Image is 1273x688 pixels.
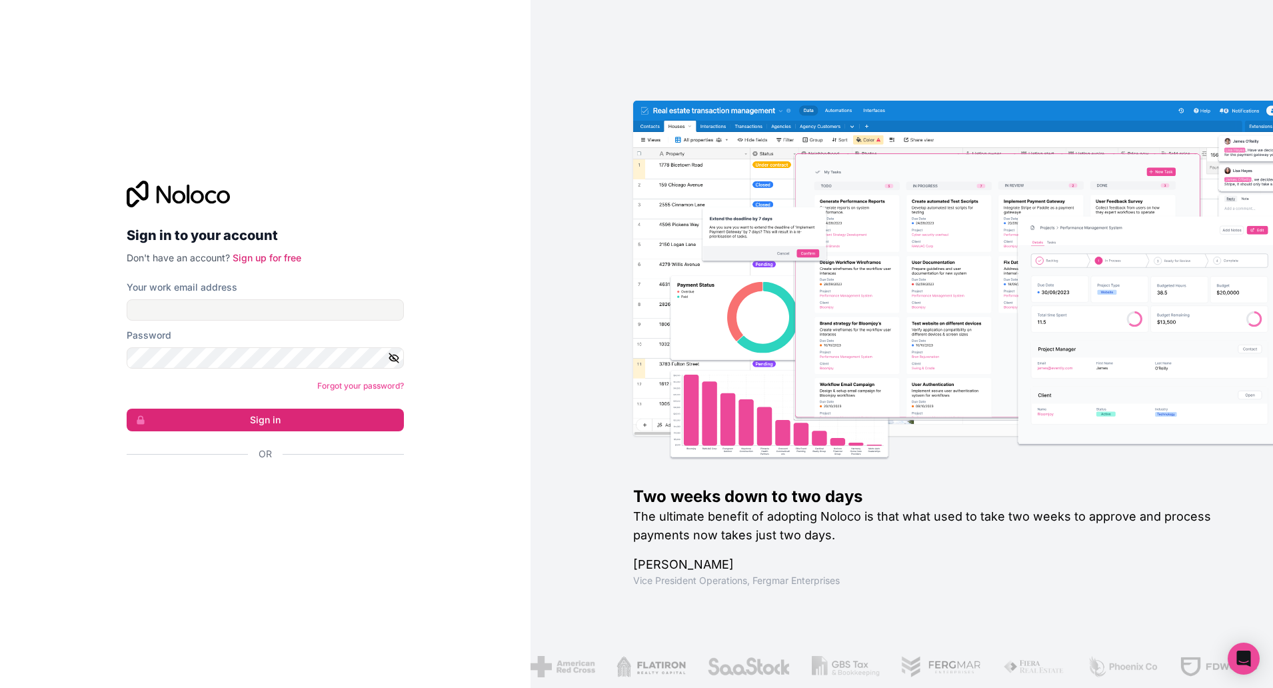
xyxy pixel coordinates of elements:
h1: Vice President Operations , Fergmar Enterprises [633,574,1230,587]
a: Forgot your password? [317,381,404,391]
span: Don't have an account? [127,252,230,263]
img: /assets/gbstax-C-GtDUiK.png [812,656,880,677]
img: /assets/american-red-cross-BAupjrZR.png [531,656,595,677]
img: /assets/fiera-fwj2N5v4.png [1003,656,1066,677]
div: Open Intercom Messenger [1228,643,1260,675]
img: /assets/saastock-C6Zbiodz.png [707,656,791,677]
h1: Two weeks down to two days [633,486,1230,507]
label: Password [127,329,171,342]
iframe: Sign in with Google Button [120,475,400,505]
span: Or [259,447,272,461]
a: Sign up for free [233,252,301,263]
img: /assets/fdworks-Bi04fVtw.png [1180,656,1258,677]
label: Your work email address [127,281,237,294]
h2: Sign in to your account [127,223,404,247]
input: Email address [127,299,404,321]
h1: [PERSON_NAME] [633,555,1230,574]
input: Password [127,347,404,369]
img: /assets/phoenix-BREaitsQ.png [1087,656,1159,677]
img: /assets/fergmar-CudnrXN5.png [901,656,982,677]
button: Sign in [127,409,404,431]
h2: The ultimate benefit of adopting Noloco is that what used to take two weeks to approve and proces... [633,507,1230,545]
img: /assets/flatiron-C8eUkumj.png [617,656,686,677]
